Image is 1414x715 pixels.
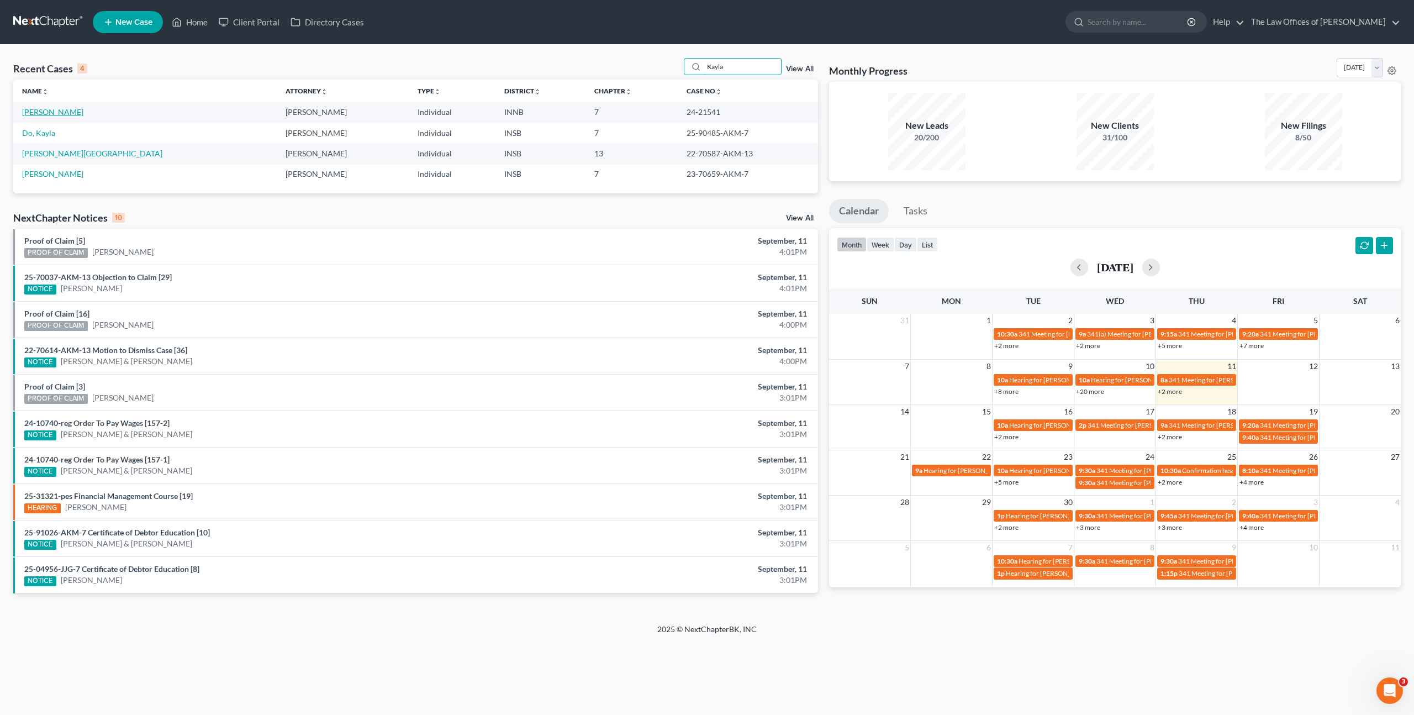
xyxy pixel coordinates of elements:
h3: Monthly Progress [829,64,908,77]
span: 9:30a [1160,557,1177,565]
td: INNB [495,102,586,122]
span: 341 Meeting for [PERSON_NAME] & [PERSON_NAME] [1178,330,1336,338]
a: Typeunfold_more [418,87,441,95]
a: 25-91026-AKM-7 Certificate of Debtor Education [10] [24,528,210,537]
div: September, 11 [553,272,807,283]
div: 4:01PM [553,246,807,257]
a: [PERSON_NAME] & [PERSON_NAME] [61,465,192,476]
div: 3:01PM [553,575,807,586]
a: +5 more [994,478,1019,486]
span: 10:30a [997,330,1017,338]
span: 28 [899,496,910,509]
div: NextChapter Notices [13,211,125,224]
span: 10a [997,376,1008,384]
span: 9:20a [1242,421,1259,429]
span: 9 [1231,541,1237,554]
div: NOTICE [24,467,56,477]
span: 25 [1226,450,1237,464]
span: Sat [1353,296,1367,306]
td: 24-21541 [678,102,818,122]
a: +2 more [1158,387,1182,396]
a: Directory Cases [285,12,370,32]
td: INSB [495,143,586,164]
span: 9:30a [1079,479,1095,487]
span: 10:30a [997,557,1017,565]
span: 9a [915,466,922,475]
span: Hearing for [PERSON_NAME] [1019,557,1105,565]
a: Attorneyunfold_more [286,87,328,95]
span: 4 [1394,496,1401,509]
td: Individual [409,164,495,185]
span: Wed [1106,296,1124,306]
div: NOTICE [24,285,56,295]
a: 25-31321-pes Financial Management Course [19] [24,491,193,501]
div: September, 11 [553,454,807,465]
div: 4 [77,64,87,73]
div: NOTICE [24,430,56,440]
span: 15 [981,405,992,418]
span: 6 [985,541,992,554]
span: Tue [1026,296,1041,306]
span: 9:45a [1160,512,1177,520]
span: 341 Meeting for [PERSON_NAME] [1096,512,1196,520]
a: 24-10740-reg Order To Pay Wages [157-1] [24,455,170,464]
span: 9:30a [1079,512,1095,520]
a: The Law Offices of [PERSON_NAME] [1246,12,1400,32]
a: +3 more [1076,523,1100,532]
a: [PERSON_NAME] & [PERSON_NAME] [61,356,192,367]
span: 5 [904,541,910,554]
a: +8 more [994,387,1019,396]
span: 19 [1308,405,1319,418]
span: 2 [1231,496,1237,509]
td: Individual [409,102,495,122]
span: 9:30a [1079,466,1095,475]
div: PROOF OF CLAIM [24,394,88,404]
span: 21 [899,450,910,464]
div: New Clients [1077,119,1154,132]
a: Chapterunfold_more [594,87,632,95]
a: [PERSON_NAME] [92,392,154,403]
td: INSB [495,123,586,143]
span: 7 [904,360,910,373]
span: 1 [985,314,992,327]
a: [PERSON_NAME] [22,107,83,117]
div: HEARING [24,503,61,513]
div: PROOF OF CLAIM [24,321,88,331]
span: 341 Meeting for [PERSON_NAME] [1096,466,1196,475]
span: 341(a) Meeting for [PERSON_NAME] [1087,330,1194,338]
a: +3 more [1158,523,1182,532]
div: NOTICE [24,576,56,586]
span: 341 Meeting for [PERSON_NAME] [1260,330,1359,338]
span: 9a [1160,421,1168,429]
td: [PERSON_NAME] [277,164,409,185]
a: 25-04956-JJG-7 Certificate of Debtor Education [8] [24,564,199,574]
button: day [894,237,917,252]
a: +2 more [1158,433,1182,441]
a: Do, Kayla [22,128,55,138]
span: 20 [1390,405,1401,418]
div: 31/100 [1077,132,1154,143]
div: 4:00PM [553,319,807,330]
span: 29 [981,496,992,509]
a: [PERSON_NAME] [92,319,154,330]
span: Fri [1273,296,1284,306]
span: Hearing for [PERSON_NAME] & [PERSON_NAME] [1006,512,1151,520]
span: 27 [1390,450,1401,464]
div: September, 11 [553,235,807,246]
span: 5 [1312,314,1319,327]
span: 3 [1149,314,1156,327]
div: September, 11 [553,345,807,356]
td: 23-70659-AKM-7 [678,164,818,185]
span: 8:10a [1242,466,1259,475]
div: 3:01PM [553,502,807,513]
span: 17 [1144,405,1156,418]
a: +4 more [1239,478,1264,486]
div: September, 11 [553,564,807,575]
div: 3:01PM [553,465,807,476]
i: unfold_more [321,88,328,95]
button: month [837,237,867,252]
span: 341 Meeting for [PERSON_NAME] [1019,330,1118,338]
span: 8a [1160,376,1168,384]
a: +5 more [1158,341,1182,350]
td: 7 [585,123,678,143]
